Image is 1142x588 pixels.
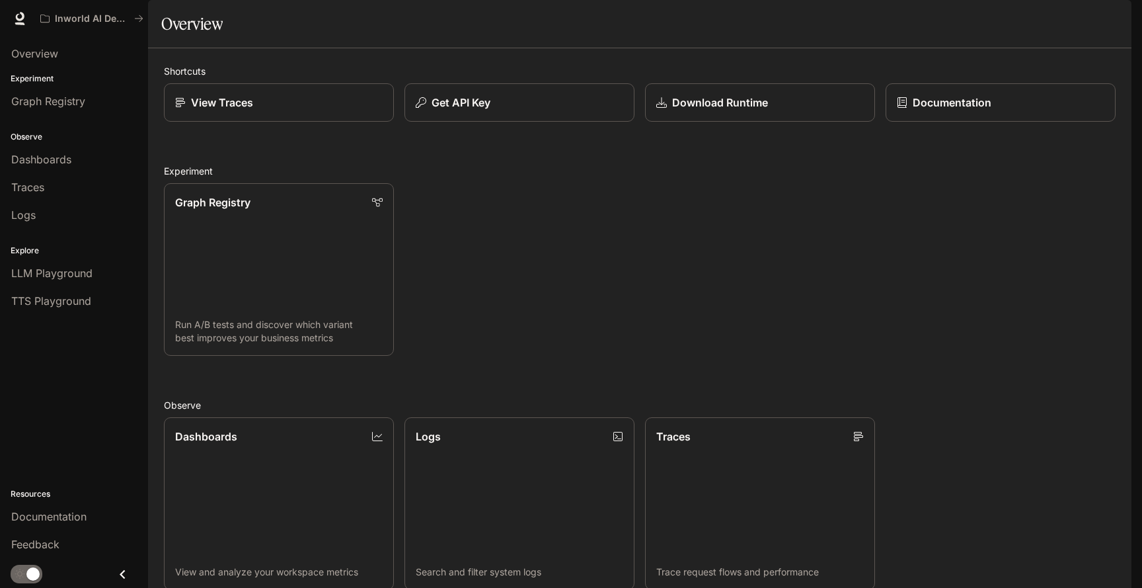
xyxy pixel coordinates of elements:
[55,13,129,24] p: Inworld AI Demos
[432,95,490,110] p: Get API Key
[164,183,394,356] a: Graph RegistryRun A/B tests and discover which variant best improves your business metrics
[416,429,441,444] p: Logs
[164,164,1116,178] h2: Experiment
[164,398,1116,412] h2: Observe
[164,64,1116,78] h2: Shortcuts
[886,83,1116,122] a: Documentation
[404,83,634,122] button: Get API Key
[913,95,991,110] p: Documentation
[656,566,864,579] p: Trace request flows and performance
[191,95,253,110] p: View Traces
[175,566,383,579] p: View and analyze your workspace metrics
[175,194,250,210] p: Graph Registry
[34,5,149,32] button: All workspaces
[161,11,223,37] h1: Overview
[645,83,875,122] a: Download Runtime
[416,566,623,579] p: Search and filter system logs
[656,429,691,444] p: Traces
[164,83,394,122] a: View Traces
[175,318,383,345] p: Run A/B tests and discover which variant best improves your business metrics
[175,429,237,444] p: Dashboards
[672,95,768,110] p: Download Runtime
